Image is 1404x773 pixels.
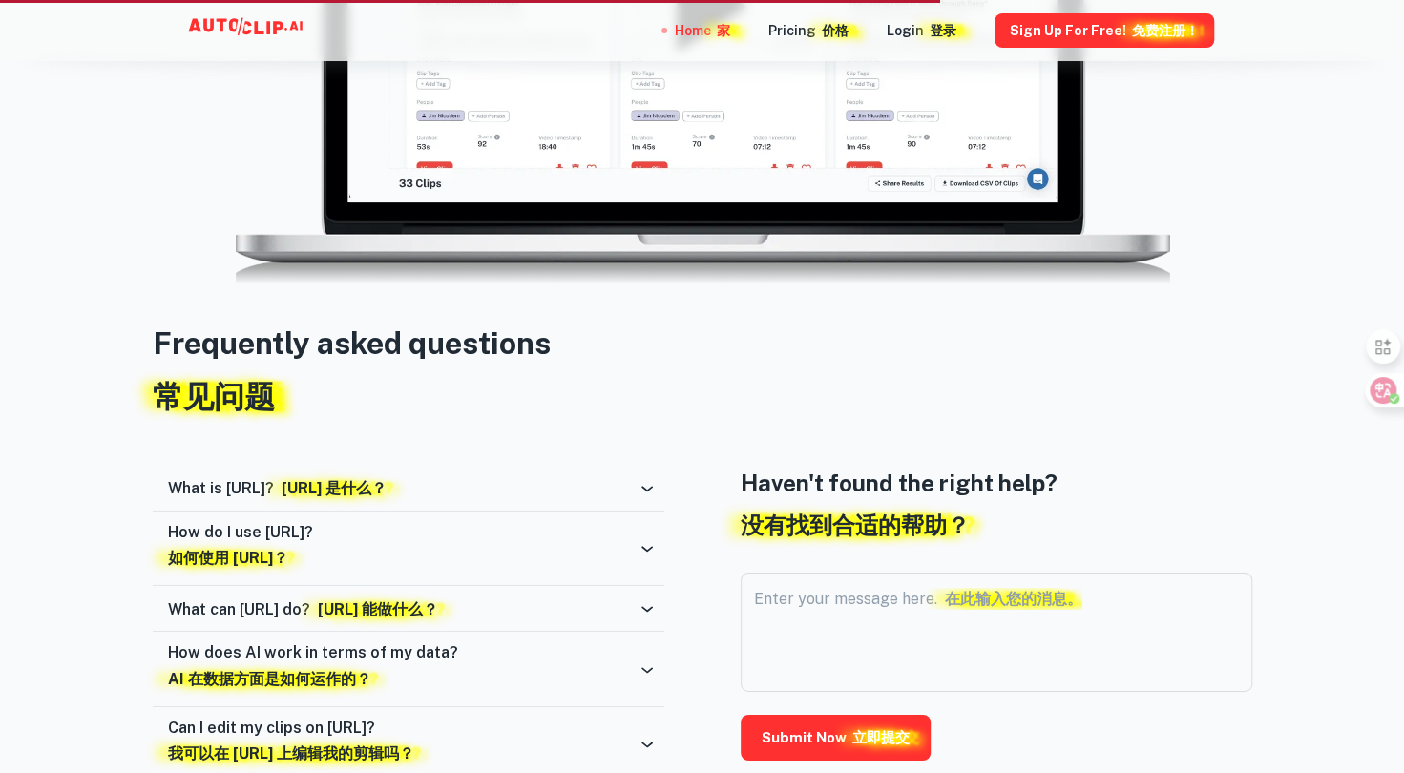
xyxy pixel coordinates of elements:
font: 我可以在 [URL] 上编辑我的剪辑吗？ [168,744,414,763]
h4: Haven't found the right help? [741,466,1252,550]
font: 常见问题 [153,379,275,414]
font: 如何使用 [URL]？ [168,549,288,567]
div: What can [URL] do? [URL] 能做什么？ [153,586,664,632]
font: 免费注册！ [1132,23,1199,38]
h6: How does AI work in terms of my data? [168,643,458,695]
font: 立即提交 [852,729,910,745]
font: [URL] 能做什么？ [318,600,438,618]
h6: What is [URL]? [168,479,387,497]
div: How do I use [URL]?如何使用 [URL]？ [153,512,664,586]
h6: What can [URL] do? [168,600,438,618]
h6: How do I use [URL]? [168,523,313,575]
div: What is [URL]? [URL] 是什么？ [153,466,664,512]
h6: Can I edit my clips on [URL]? [168,719,414,770]
button: Submit Now 立即提交 [741,715,931,761]
div: How does AI work in terms of my data?AI 在数据方面是如何运作的？ [153,632,664,706]
font: 没有找到合适的帮助？ [741,512,970,538]
button: Sign Up for free! 免费注册！ [995,13,1214,48]
h3: Frequently asked questions [153,321,1252,428]
font: 价格 [822,23,849,38]
font: 家 [717,23,730,38]
font: AI 在数据方面是如何运作的？ [168,670,371,688]
font: [URL] 是什么？ [282,479,387,497]
font: 登录 [930,23,956,38]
